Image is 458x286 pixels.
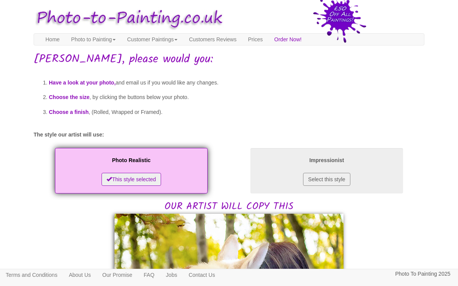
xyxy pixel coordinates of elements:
span: Choose the size [49,94,90,100]
button: Select this style [303,173,350,186]
a: FAQ [138,269,160,281]
li: , (Rolled, Wrapped or Framed). [49,105,424,120]
h2: OUR ARTIST WILL COPY THIS [34,146,424,212]
a: Customer Paintings [121,34,183,45]
a: Photo to Painting [65,34,121,45]
a: Our Promise [97,269,138,281]
p: Impressionist [258,156,395,165]
p: Photo Realistic [63,156,200,165]
li: and email us if you would like any changes. [49,75,424,90]
a: Home [40,34,65,45]
a: Contact Us [183,269,221,281]
label: The style our artist will use: [34,131,104,138]
a: About Us [63,269,97,281]
li: , by clicking the buttons below your photo. [49,90,424,105]
button: This style selected [102,173,161,186]
a: Prices [242,34,269,45]
p: Photo To Painting 2025 [395,269,450,279]
a: Customers Reviews [183,34,242,45]
span: Choose a finish [49,109,89,115]
a: Order Now! [269,34,308,45]
span: Have a look at your photo, [49,80,116,86]
h1: [PERSON_NAME], please would you: [34,53,424,66]
a: Jobs [160,269,183,281]
img: Photo to Painting [30,4,225,33]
